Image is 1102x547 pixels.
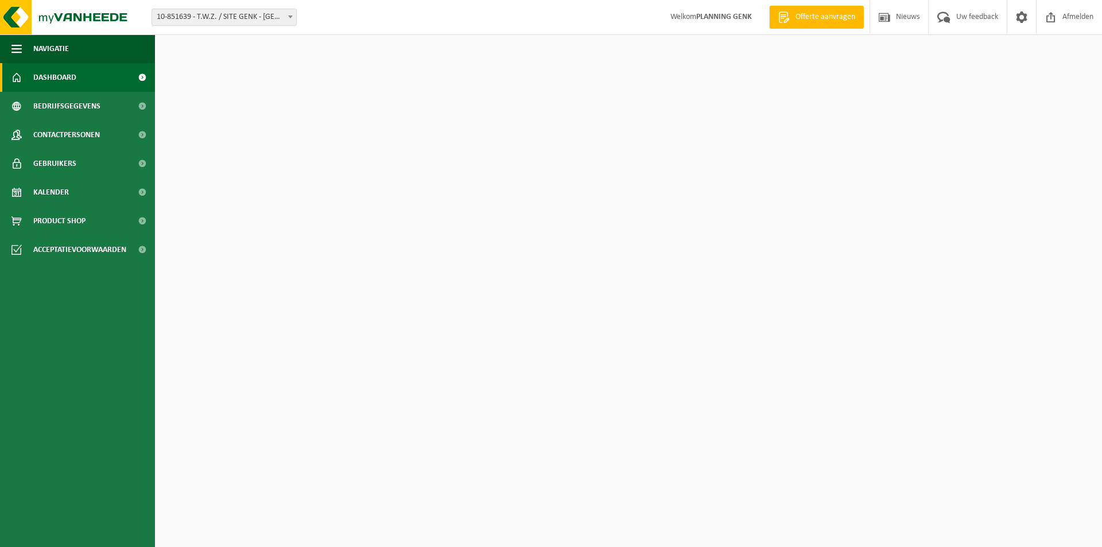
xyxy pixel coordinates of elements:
span: 10-851639 - T.W.Z. / SITE GENK - GENK [152,9,297,26]
span: Navigatie [33,34,69,63]
span: Contactpersonen [33,121,100,149]
span: Offerte aanvragen [793,11,858,23]
span: Acceptatievoorwaarden [33,235,126,264]
strong: PLANNING GENK [696,13,752,21]
span: Bedrijfsgegevens [33,92,100,121]
span: Dashboard [33,63,76,92]
span: 10-851639 - T.W.Z. / SITE GENK - GENK [152,9,296,25]
span: Gebruikers [33,149,76,178]
span: Product Shop [33,207,86,235]
a: Offerte aanvragen [769,6,864,29]
span: Kalender [33,178,69,207]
